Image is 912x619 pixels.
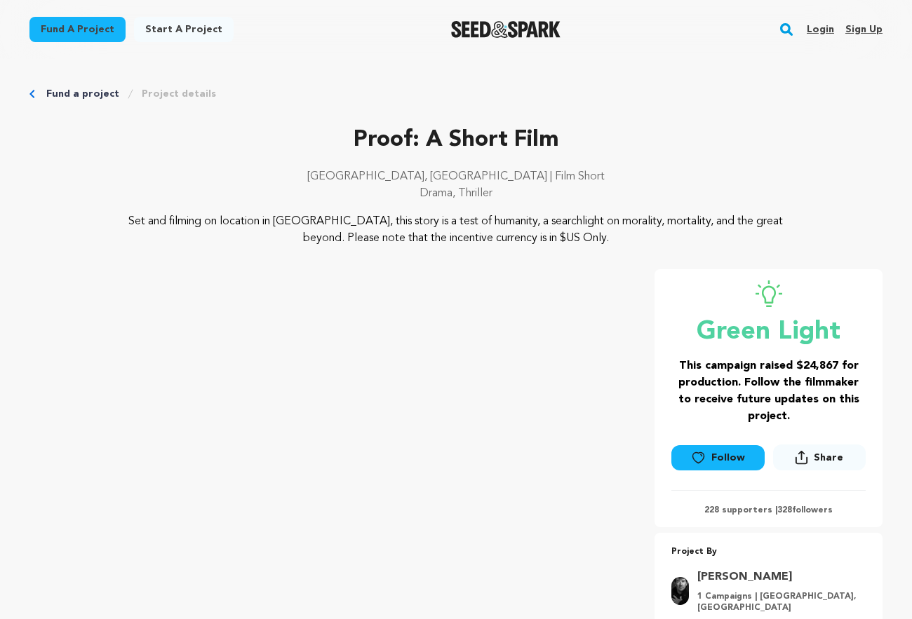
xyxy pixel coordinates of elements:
[671,577,689,605] img: JOnny%20Brugh-%20Sailors%20hand.jpg
[451,21,561,38] img: Seed&Spark Logo Dark Mode
[134,17,234,42] a: Start a project
[807,18,834,41] a: Login
[697,569,857,585] a: Goto Jonny Brugh profile
[29,185,883,202] p: Drama, Thriller
[29,168,883,185] p: [GEOGRAPHIC_DATA], [GEOGRAPHIC_DATA] | Film Short
[773,444,866,470] button: Share
[814,451,843,465] span: Share
[697,591,857,613] p: 1 Campaigns | [GEOGRAPHIC_DATA], [GEOGRAPHIC_DATA]
[29,17,126,42] a: Fund a project
[671,505,866,516] p: 228 supporters | followers
[671,445,764,470] a: Follow
[142,87,216,101] a: Project details
[671,318,866,346] p: Green Light
[773,444,866,476] span: Share
[777,506,792,515] span: 328
[451,21,561,38] a: Seed&Spark Homepage
[845,18,883,41] a: Sign up
[29,87,883,101] div: Breadcrumb
[115,213,798,247] p: Set and filming on location in [GEOGRAPHIC_DATA], this story is a test of humanity, a searchlight...
[671,544,866,560] p: Project By
[46,87,119,101] a: Fund a project
[29,123,883,157] p: Proof: A Short Film
[671,358,866,425] h3: This campaign raised $24,867 for production. Follow the filmmaker to receive future updates on th...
